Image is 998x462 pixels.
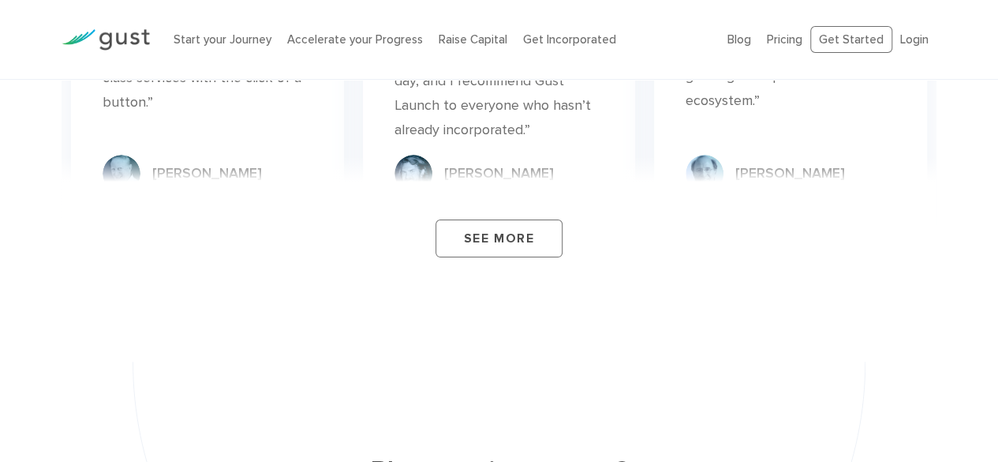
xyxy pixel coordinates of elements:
[435,220,563,257] a: See More
[686,155,723,193] img: Daniel 16e42a10da6be80f32fb4bc73b67960bf3eaf7532190599e82c4faaddc8d59db
[287,32,423,47] a: Accelerate your Progress
[900,32,929,47] a: Login
[394,155,432,193] img: Chris 55528c056efef050d6d673585b1c478b3b983ead131ba4566987cf6264801e8f
[62,29,150,51] img: Gust Logo
[810,26,892,54] a: Get Started
[767,32,802,47] a: Pricing
[174,32,271,47] a: Start your Journey
[727,32,751,47] a: Blog
[439,32,507,47] a: Raise Capital
[103,155,140,193] img: Howard
[523,32,616,47] a: Get Incorporated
